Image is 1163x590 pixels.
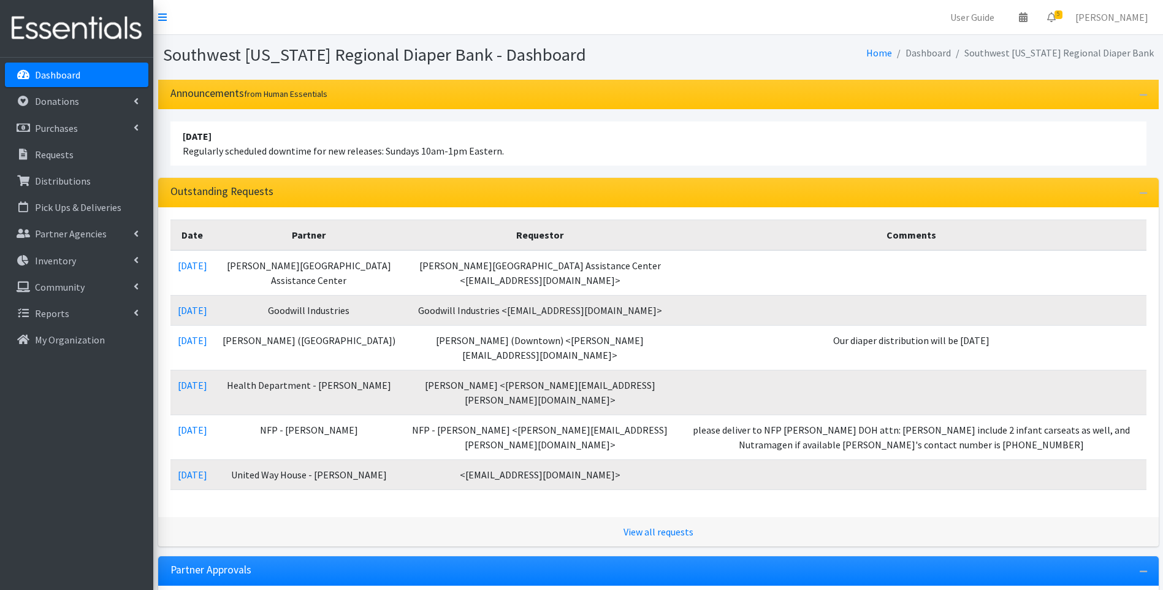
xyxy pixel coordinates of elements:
[35,148,74,161] p: Requests
[35,307,69,320] p: Reports
[623,526,693,538] a: View all requests
[215,459,403,489] td: United Way House - [PERSON_NAME]
[35,95,79,107] p: Donations
[403,295,677,325] td: Goodwill Industries <[EMAIL_ADDRESS][DOMAIN_NAME]>
[244,88,327,99] small: from Human Essentials
[5,248,148,273] a: Inventory
[178,304,207,316] a: [DATE]
[178,469,207,481] a: [DATE]
[5,89,148,113] a: Donations
[35,122,78,134] p: Purchases
[403,459,677,489] td: <[EMAIL_ADDRESS][DOMAIN_NAME]>
[215,295,403,325] td: Goodwill Industries
[35,281,85,293] p: Community
[170,121,1146,166] li: Regularly scheduled downtime for new releases: Sundays 10am-1pm Eastern.
[35,255,76,267] p: Inventory
[403,325,677,370] td: [PERSON_NAME] (Downtown) <[PERSON_NAME][EMAIL_ADDRESS][DOMAIN_NAME]>
[5,63,148,87] a: Dashboard
[178,334,207,347] a: [DATE]
[35,69,80,81] p: Dashboard
[5,328,148,352] a: My Organization
[677,415,1146,459] td: please deliver to NFP [PERSON_NAME] DOH attn: [PERSON_NAME] include 2 infant carseats as well, an...
[5,301,148,326] a: Reports
[183,130,212,142] strong: [DATE]
[35,334,105,346] p: My Organization
[178,424,207,436] a: [DATE]
[215,325,403,370] td: [PERSON_NAME] ([GEOGRAPHIC_DATA])
[170,564,251,577] h3: Partner Approvals
[5,275,148,299] a: Community
[892,44,951,62] li: Dashboard
[178,379,207,391] a: [DATE]
[215,220,403,250] th: Partner
[35,201,121,213] p: Pick Ups & Deliveries
[5,116,148,140] a: Purchases
[215,415,403,459] td: NFP - [PERSON_NAME]
[940,5,1004,29] a: User Guide
[403,370,677,415] td: [PERSON_NAME] <[PERSON_NAME][EMAIL_ADDRESS][PERSON_NAME][DOMAIN_NAME]>
[215,250,403,296] td: [PERSON_NAME][GEOGRAPHIC_DATA] Assistance Center
[677,220,1146,250] th: Comments
[5,169,148,193] a: Distributions
[1037,5,1066,29] a: 5
[1054,10,1062,19] span: 5
[215,370,403,415] td: Health Department - [PERSON_NAME]
[5,221,148,246] a: Partner Agencies
[5,142,148,167] a: Requests
[163,44,654,66] h1: Southwest [US_STATE] Regional Diaper Bank - Dashboard
[5,195,148,220] a: Pick Ups & Deliveries
[170,185,273,198] h3: Outstanding Requests
[5,8,148,49] img: HumanEssentials
[403,415,677,459] td: NFP - [PERSON_NAME] <[PERSON_NAME][EMAIL_ADDRESS][PERSON_NAME][DOMAIN_NAME]>
[178,259,207,272] a: [DATE]
[170,87,327,100] h3: Announcements
[403,220,677,250] th: Requestor
[170,220,215,250] th: Date
[35,175,91,187] p: Distributions
[866,47,892,59] a: Home
[677,325,1146,370] td: Our diaper distribution will be [DATE]
[1066,5,1158,29] a: [PERSON_NAME]
[35,228,107,240] p: Partner Agencies
[403,250,677,296] td: [PERSON_NAME][GEOGRAPHIC_DATA] Assistance Center <[EMAIL_ADDRESS][DOMAIN_NAME]>
[951,44,1154,62] li: Southwest [US_STATE] Regional Diaper Bank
